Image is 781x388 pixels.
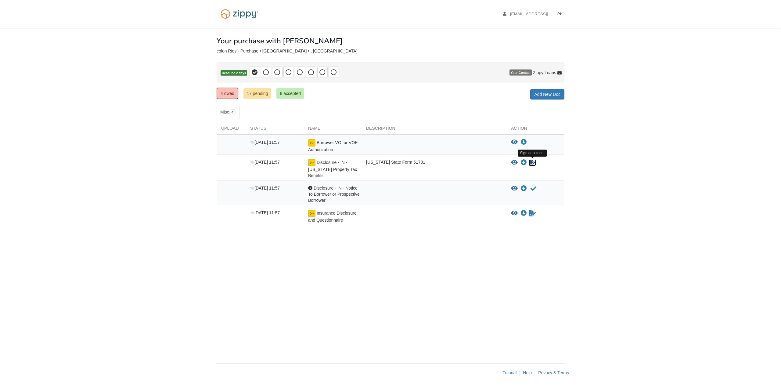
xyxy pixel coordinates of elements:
a: Misc [217,106,239,119]
div: Status [246,125,304,134]
div: Action [506,125,564,134]
a: Sign Form [528,159,536,166]
span: 4 [229,109,236,115]
a: Help [523,370,532,375]
img: Preparing document [308,139,315,147]
a: Tutorial [502,370,516,375]
a: Sign Form [528,210,536,217]
span: [DATE] 11:57 [250,186,280,190]
button: View Disclosure - IN - Notice To Borrower or Prospective Borrower [511,186,518,192]
div: [US_STATE] State Form 51781 [362,159,506,179]
a: Add New Doc [530,89,564,100]
span: colonc1099@gmail.com [510,12,580,16]
span: Zippy Loans [533,70,556,76]
div: Sign document [518,150,547,157]
span: Deadline 2 days [221,70,247,76]
a: Download Disclosure - IN - Notice To Borrower or Prospective Borrower [521,186,527,191]
a: Download Disclosure - IN - Indiana Property Tax Benefits [521,160,527,165]
div: colon Rios - Purchase • [GEOGRAPHIC_DATA] • , [GEOGRAPHIC_DATA] [217,49,564,54]
span: Disclosure - IN - Notice To Borrower or Prospective Borrower [308,186,360,203]
a: 4 owed [217,88,238,99]
button: View Insurance Disclosure and Questionnaire [511,210,518,216]
span: [DATE] 11:57 [250,140,280,145]
div: Upload [217,125,246,134]
button: View Disclosure - IN - Indiana Property Tax Benefits [511,160,518,166]
span: Insurance Disclosure and Questionnaire [308,211,357,223]
div: Description [362,125,506,134]
span: Disclosure - IN - [US_STATE] Property Tax Benefits [308,160,357,178]
button: Acknowledge receipt of document [530,185,537,192]
a: Log out [558,12,564,18]
button: View Borrower VOI or VOE Authorization [511,139,518,145]
div: Name [304,125,362,134]
h1: Your purchase with [PERSON_NAME] [217,37,343,45]
span: Your Contact [509,70,532,76]
img: Ready for you to esign [308,210,315,217]
span: [DATE] 11:57 [250,210,280,215]
a: Privacy & Terms [538,370,569,375]
a: 8 accepted [276,88,304,99]
a: Download Insurance Disclosure and Questionnaire [521,211,527,216]
a: 17 pending [243,88,271,99]
a: edit profile [503,12,580,18]
span: Borrower VOI or VOE Authorization [308,140,358,152]
a: Download Borrower VOI or VOE Authorization [521,140,527,145]
span: [DATE] 11:57 [250,160,280,165]
img: Ready for you to esign [308,159,315,166]
img: Logo [217,6,262,22]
